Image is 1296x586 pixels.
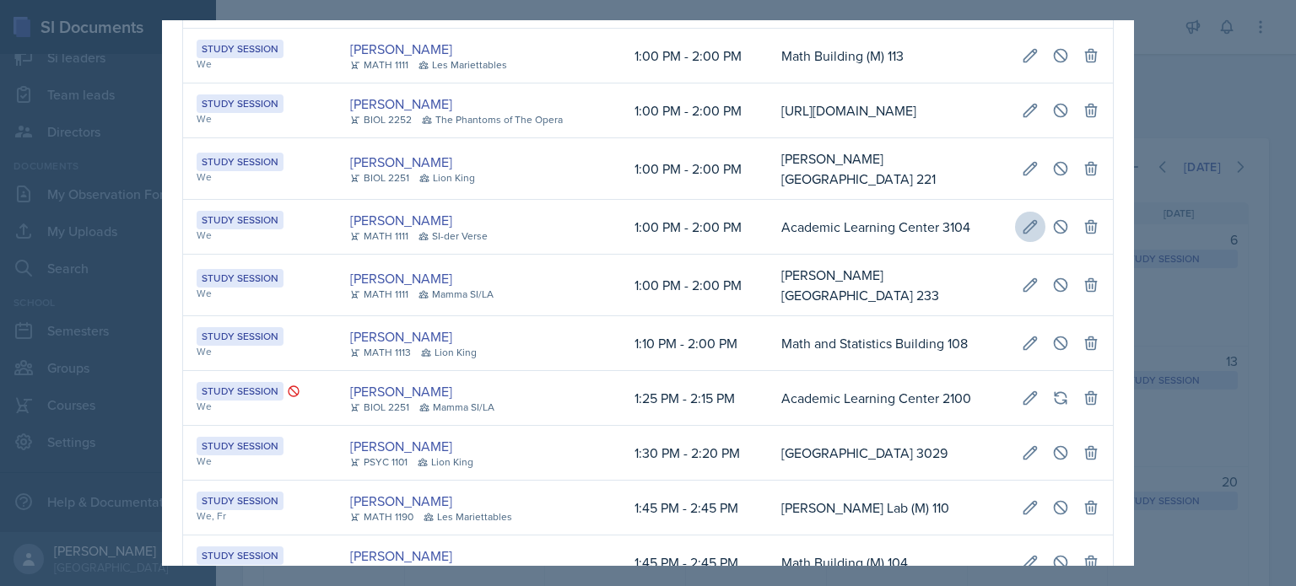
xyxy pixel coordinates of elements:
div: We [197,56,323,72]
td: 1:00 PM - 2:00 PM [621,29,768,83]
td: 1:10 PM - 2:00 PM [621,316,768,371]
td: [PERSON_NAME][GEOGRAPHIC_DATA] 233 [768,255,1008,316]
div: Les Mariettables [424,564,512,579]
a: [PERSON_NAME] [350,210,452,230]
div: Les Mariettables [424,509,512,524]
td: Academic Learning Center 2100 [768,371,1008,426]
div: Lion King [419,170,475,185]
div: We [197,228,323,243]
div: Study Session [197,153,283,171]
div: Study Session [197,269,283,288]
div: We, Fr [197,508,323,524]
div: Mamma SI/LA [419,400,494,415]
td: 1:45 PM - 2:45 PM [621,481,768,535]
td: [PERSON_NAME] Lab (M) 110 [768,481,1008,535]
td: Academic Learning Center 3104 [768,200,1008,255]
a: [PERSON_NAME] [350,94,452,114]
a: [PERSON_NAME] [350,152,452,172]
a: [PERSON_NAME] [350,39,452,59]
div: BIOL 2251 [350,400,409,415]
a: [PERSON_NAME] [350,268,452,288]
a: [PERSON_NAME] [350,546,452,566]
td: 1:00 PM - 2:00 PM [621,200,768,255]
a: [PERSON_NAME] [350,381,452,401]
div: Study Session [197,546,283,565]
div: We [197,454,323,469]
a: [PERSON_NAME] [350,326,452,347]
div: We [197,169,323,185]
div: Study Session [197,211,283,229]
div: We [197,111,323,126]
div: PSYC 1101 [350,454,408,470]
div: MATH 1190 [350,564,413,579]
td: [PERSON_NAME][GEOGRAPHIC_DATA] 221 [768,138,1008,200]
div: We [197,399,323,414]
td: 1:25 PM - 2:15 PM [621,371,768,426]
div: MATH 1113 [350,345,411,360]
div: We [197,563,323,578]
div: Mamma SI/LA [418,287,494,302]
div: MATH 1111 [350,57,408,73]
td: 1:30 PM - 2:20 PM [621,426,768,481]
div: Study Session [197,492,283,510]
td: [URL][DOMAIN_NAME] [768,83,1008,138]
div: Study Session [197,437,283,455]
a: [PERSON_NAME] [350,491,452,511]
div: Study Session [197,40,283,58]
div: Lion King [421,345,477,360]
div: We [197,286,323,301]
div: MATH 1111 [350,228,408,244]
div: SI-der Verse [418,228,488,244]
div: We [197,344,323,359]
div: BIOL 2252 [350,112,412,127]
div: Study Session [197,327,283,346]
div: Study Session [197,94,283,113]
td: 1:00 PM - 2:00 PM [621,138,768,200]
td: 1:00 PM - 2:00 PM [621,83,768,138]
td: Math and Statistics Building 108 [768,316,1008,371]
a: [PERSON_NAME] [350,436,452,456]
div: Lion King [418,454,473,470]
div: The Phantoms of The Opera [422,112,563,127]
td: [GEOGRAPHIC_DATA] 3029 [768,426,1008,481]
td: 1:00 PM - 2:00 PM [621,255,768,316]
div: MATH 1111 [350,287,408,302]
div: Les Mariettables [418,57,507,73]
div: BIOL 2251 [350,170,409,185]
td: Math Building (M) 113 [768,29,1008,83]
div: Study Session [197,382,283,401]
div: MATH 1190 [350,509,413,524]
